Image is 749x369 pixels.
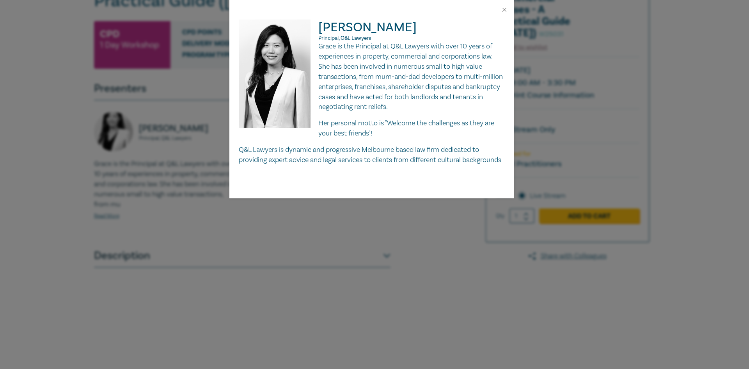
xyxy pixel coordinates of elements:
[318,35,371,42] span: Principal, Q&L Lawyers
[239,145,505,165] p: Q&L Lawyers is dynamic and progressive Melbourne based law firm dedicated to providing expert adv...
[239,20,505,41] h2: [PERSON_NAME]
[239,41,505,112] p: Grace is the Principal at Q&L Lawyers with over 10 years of experiences in property, commercial a...
[239,118,505,139] p: Her personal motto is "Welcome the challenges as they are your best friends"!
[501,6,508,13] button: Close
[239,20,319,135] img: Grace Xiao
